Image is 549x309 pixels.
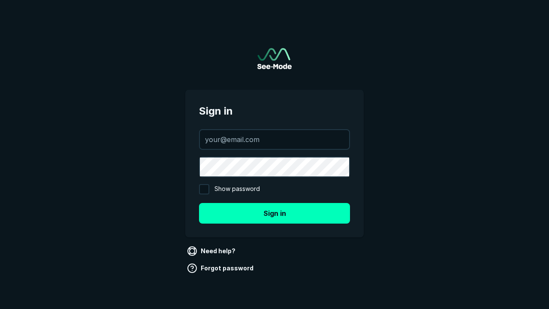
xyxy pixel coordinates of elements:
[185,244,239,258] a: Need help?
[199,203,350,224] button: Sign in
[257,48,292,69] a: Go to sign in
[214,184,260,194] span: Show password
[185,261,257,275] a: Forgot password
[199,103,350,119] span: Sign in
[257,48,292,69] img: See-Mode Logo
[200,130,349,149] input: your@email.com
